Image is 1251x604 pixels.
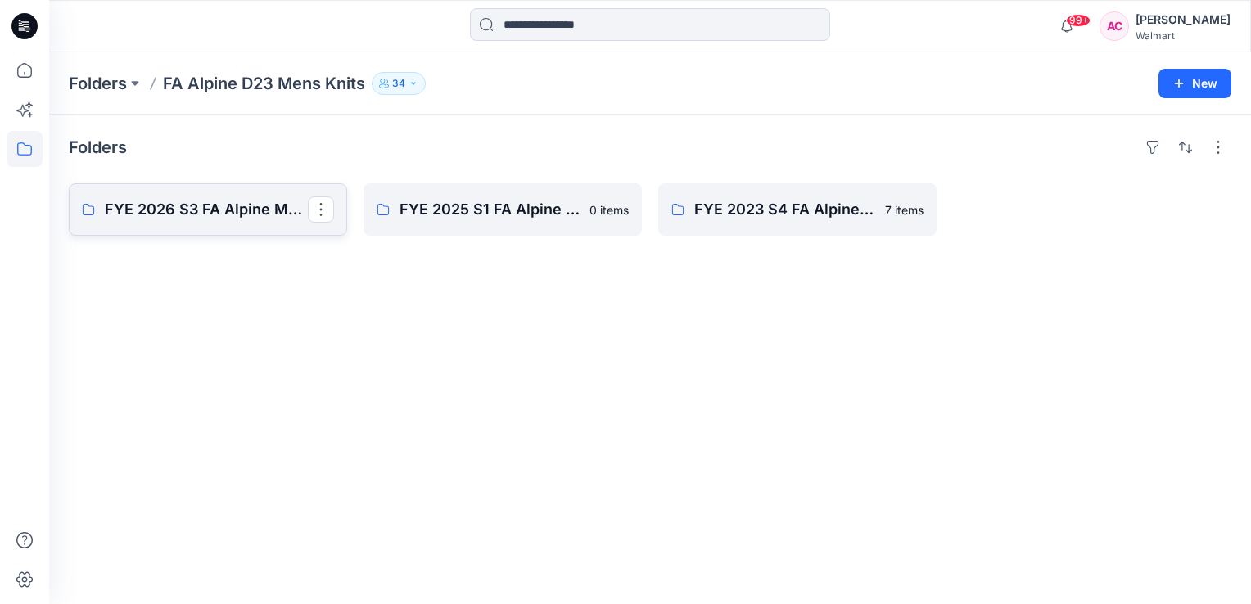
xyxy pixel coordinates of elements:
[589,201,629,219] p: 0 items
[69,137,127,157] h4: Folders
[372,72,426,95] button: 34
[1136,10,1231,29] div: [PERSON_NAME]
[694,198,875,221] p: FYE 2023 S4 FA Alpine D23 Mens Knits
[400,198,580,221] p: FYE 2025 S1 FA Alpine D23 Mens Knits
[1158,69,1231,98] button: New
[364,183,642,236] a: FYE 2025 S1 FA Alpine D23 Mens Knits0 items
[1100,11,1129,41] div: AC
[163,72,365,95] p: FA Alpine D23 Mens Knits
[1136,29,1231,42] div: Walmart
[69,72,127,95] a: Folders
[392,74,405,92] p: 34
[1066,14,1091,27] span: 99+
[69,183,347,236] a: FYE 2026 S3 FA Alpine MENS KNITS
[658,183,937,236] a: FYE 2023 S4 FA Alpine D23 Mens Knits7 items
[105,198,308,221] p: FYE 2026 S3 FA Alpine MENS KNITS
[885,201,924,219] p: 7 items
